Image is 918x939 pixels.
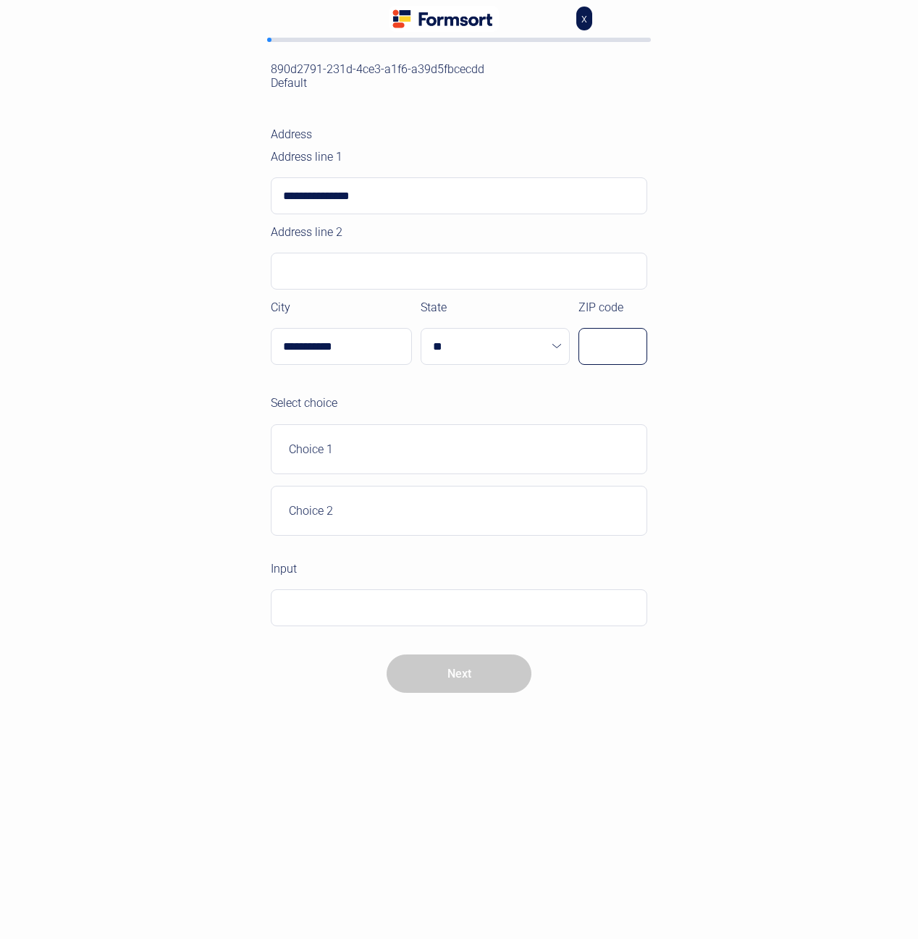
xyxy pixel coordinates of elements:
p: Input [271,562,297,576]
p: Address [271,127,312,141]
p: Select choice [271,396,337,410]
button: Choice 2 [271,486,647,536]
p: 890d2791-231d-4ce3-a1f6-a39d5fbcecdd Default [271,62,484,90]
p: Address line 1 [271,150,342,164]
p: State [421,300,447,314]
p: Choice 2 [289,504,333,518]
button: open [544,329,570,364]
button: x [576,7,592,30]
div: form progress [267,38,651,42]
button: Choice 1 [271,424,647,474]
p: City [271,300,290,314]
p: Choice 1 [289,442,333,456]
img: Logo [389,6,499,32]
p: ZIP code [578,300,623,314]
p: Address line 2 [271,225,342,239]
